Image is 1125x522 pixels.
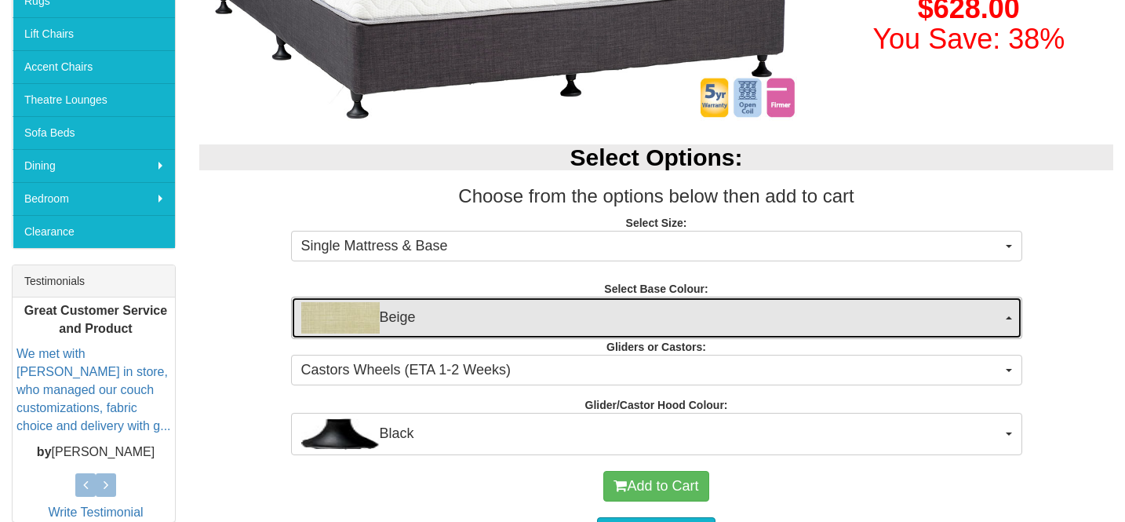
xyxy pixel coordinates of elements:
[291,355,1022,386] button: Castors Wheels (ETA 1-2 Weeks)
[16,443,175,461] p: [PERSON_NAME]
[291,297,1022,339] button: BeigeBeige
[301,360,1002,381] span: Castors Wheels (ETA 1-2 Weeks)
[603,471,708,502] button: Add to Cart
[13,265,175,298] div: Testimonials
[301,236,1002,257] span: Single Mattress & Base
[13,17,175,50] a: Lift Chairs
[606,341,706,353] strong: Gliders or Castors:
[13,149,175,182] a: Dining
[13,116,175,149] a: Sofa Beds
[626,217,687,229] strong: Select Size:
[291,231,1022,262] button: Single Mattress & Base
[13,215,175,248] a: Clearance
[570,144,742,170] b: Select Options:
[24,303,167,334] b: Great Customer Service and Product
[291,413,1022,455] button: BlackBlack
[301,418,380,450] img: Black
[301,302,380,334] img: Beige
[604,283,708,295] strong: Select Base Colour:
[13,50,175,83] a: Accent Chairs
[872,23,1065,55] font: You Save: 38%
[301,418,1002,450] span: Black
[301,302,1002,334] span: Beige
[585,399,728,411] strong: Glider/Castor Hood Colour:
[16,347,171,432] a: We met with [PERSON_NAME] in store, who managed our couch customizations, fabric choice and deliv...
[37,444,52,458] b: by
[13,182,175,215] a: Bedroom
[13,83,175,116] a: Theatre Lounges
[199,186,1113,206] h3: Choose from the options below then add to cart
[48,506,143,519] a: Write Testimonial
